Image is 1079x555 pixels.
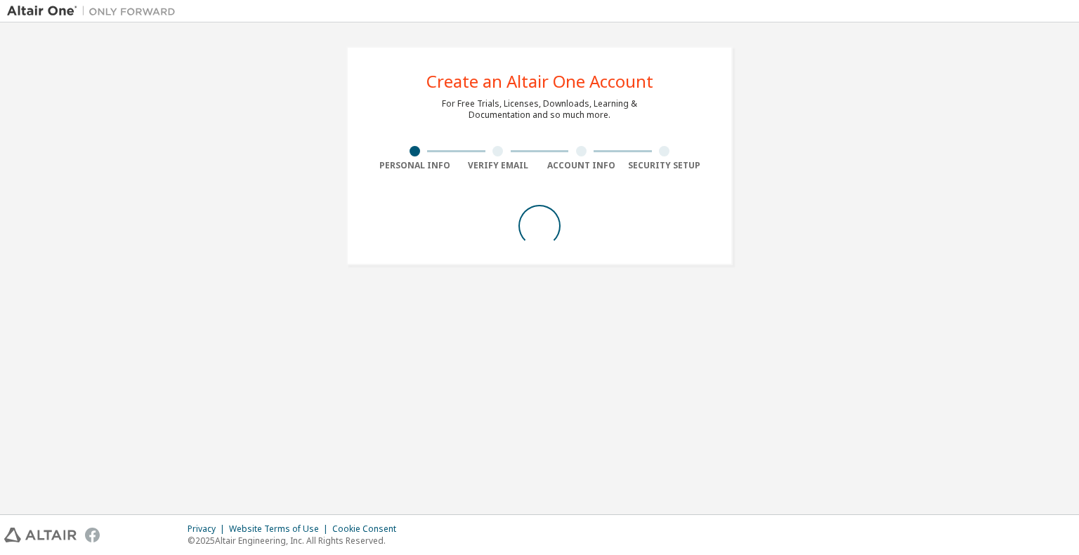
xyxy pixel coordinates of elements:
div: Privacy [188,523,229,535]
div: Personal Info [373,160,457,171]
p: © 2025 Altair Engineering, Inc. All Rights Reserved. [188,535,405,547]
div: Security Setup [623,160,707,171]
div: Create an Altair One Account [426,73,653,90]
div: Cookie Consent [332,523,405,535]
div: Website Terms of Use [229,523,332,535]
div: For Free Trials, Licenses, Downloads, Learning & Documentation and so much more. [442,98,637,121]
img: altair_logo.svg [4,528,77,542]
div: Verify Email [457,160,540,171]
div: Account Info [539,160,623,171]
img: Altair One [7,4,183,18]
img: facebook.svg [85,528,100,542]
